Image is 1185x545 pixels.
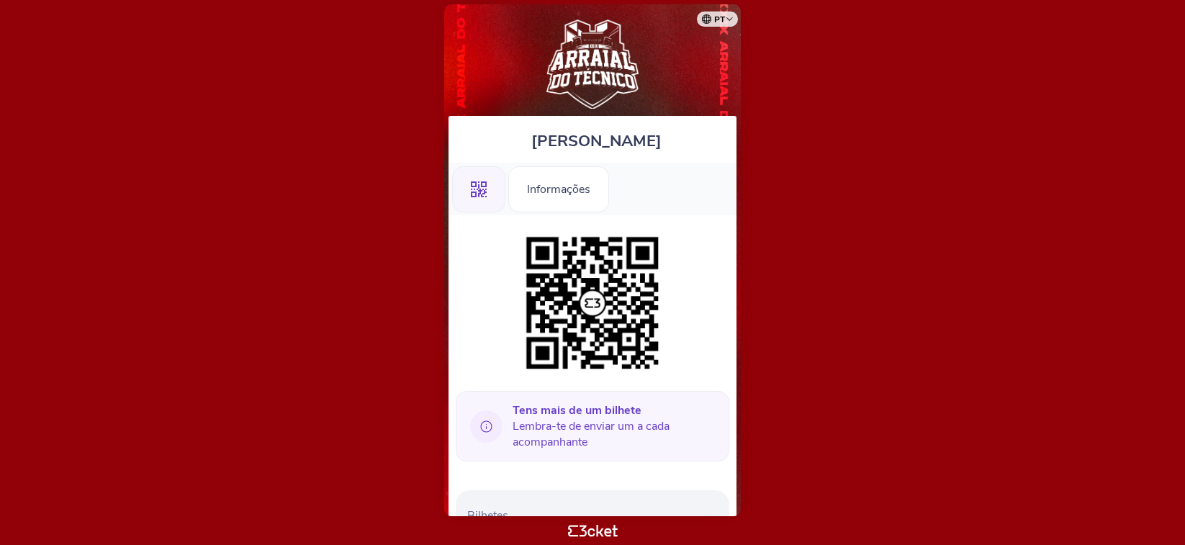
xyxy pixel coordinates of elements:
p: Bilhetes [467,508,724,523]
span: [PERSON_NAME] [531,130,662,152]
img: XXIX Arraial do Técnico [546,19,639,109]
a: Informações [508,180,609,196]
span: Lembra-te de enviar um a cada acompanhante [513,402,718,450]
b: Tens mais de um bilhete [513,402,641,418]
div: Informações [508,166,609,212]
img: c8c64bf4969144ac9361fa8c12052db8.png [519,230,666,377]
